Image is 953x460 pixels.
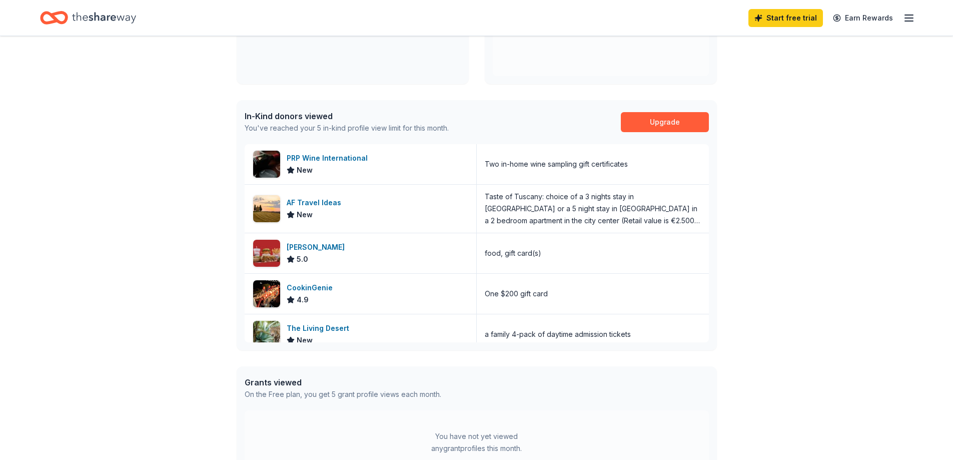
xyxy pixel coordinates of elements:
[253,240,280,267] img: Image for Portillo's
[287,152,372,164] div: PRP Wine International
[297,253,308,265] span: 5.0
[253,321,280,348] img: Image for The Living Desert
[297,334,313,346] span: New
[297,164,313,176] span: New
[748,9,823,27] a: Start free trial
[287,282,337,294] div: CookinGenie
[40,6,136,30] a: Home
[485,158,628,170] div: Two in-home wine sampling gift certificates
[245,388,441,400] div: On the Free plan, you get 5 grant profile views each month.
[245,376,441,388] div: Grants viewed
[287,197,345,209] div: AF Travel Ideas
[485,328,631,340] div: a family 4-pack of daytime admission tickets
[253,195,280,222] img: Image for AF Travel Ideas
[297,209,313,221] span: New
[485,191,701,227] div: Taste of Tuscany: choice of a 3 nights stay in [GEOGRAPHIC_DATA] or a 5 night stay in [GEOGRAPHIC...
[485,247,541,259] div: food, gift card(s)
[253,280,280,307] img: Image for CookinGenie
[297,294,309,306] span: 4.9
[253,151,280,178] img: Image for PRP Wine International
[485,288,548,300] div: One $200 gift card
[414,430,539,454] div: You have not yet viewed any grant profiles this month.
[245,122,449,134] div: You've reached your 5 in-kind profile view limit for this month.
[287,322,353,334] div: The Living Desert
[245,110,449,122] div: In-Kind donors viewed
[827,9,899,27] a: Earn Rewards
[287,241,349,253] div: [PERSON_NAME]
[621,112,709,132] a: Upgrade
